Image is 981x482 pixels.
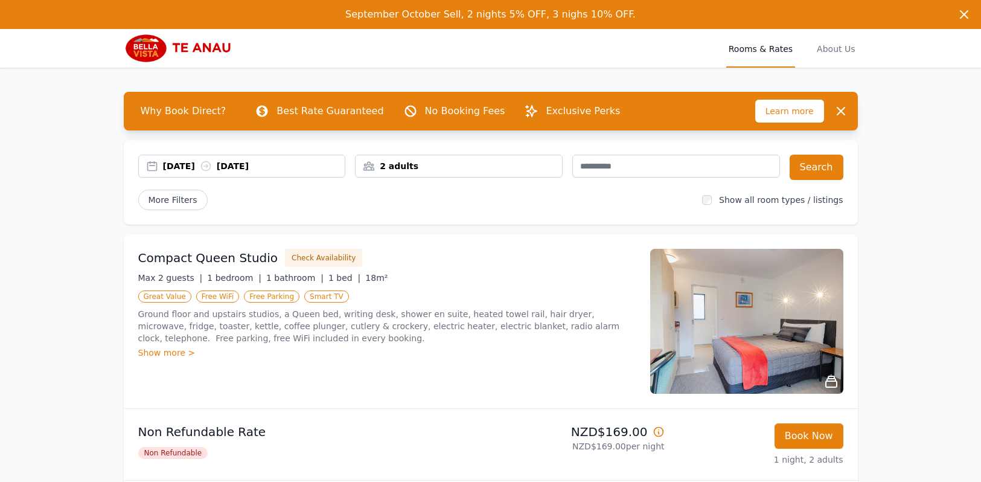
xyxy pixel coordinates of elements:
a: About Us [814,29,857,68]
button: Search [790,155,843,180]
span: Smart TV [304,291,349,303]
span: Great Value [138,291,191,303]
span: Free WiFi [196,291,240,303]
span: 1 bathroom | [266,273,324,283]
div: 2 adults [356,160,562,172]
span: Learn more [755,100,824,123]
p: 1 night, 2 adults [674,454,843,466]
button: Check Availability [285,249,362,267]
div: [DATE] [DATE] [163,160,345,172]
label: Show all room types / listings [719,195,843,205]
span: Max 2 guests | [138,273,203,283]
span: 18m² [365,273,388,283]
p: Best Rate Guaranteed [276,104,383,118]
span: Why Book Direct? [131,99,236,123]
a: Rooms & Rates [726,29,795,68]
img: Bella Vista Te Anau [124,34,240,63]
span: September October Sell, 2 nights 5% OFF, 3 nighs 10% OFF. [345,8,636,20]
span: More Filters [138,190,208,210]
p: Exclusive Perks [546,104,620,118]
button: Book Now [775,423,843,449]
p: NZD$169.00 per night [496,440,665,452]
p: No Booking Fees [425,104,505,118]
p: Non Refundable Rate [138,423,486,440]
span: 1 bed | [328,273,360,283]
div: Show more > [138,347,636,359]
span: Free Parking [244,291,299,303]
span: Non Refundable [138,447,208,459]
p: Ground floor and upstairs studios, a Queen bed, writing desk, shower en suite, heated towel rail,... [138,308,636,344]
p: NZD$169.00 [496,423,665,440]
h3: Compact Queen Studio [138,249,278,266]
span: 1 bedroom | [207,273,261,283]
